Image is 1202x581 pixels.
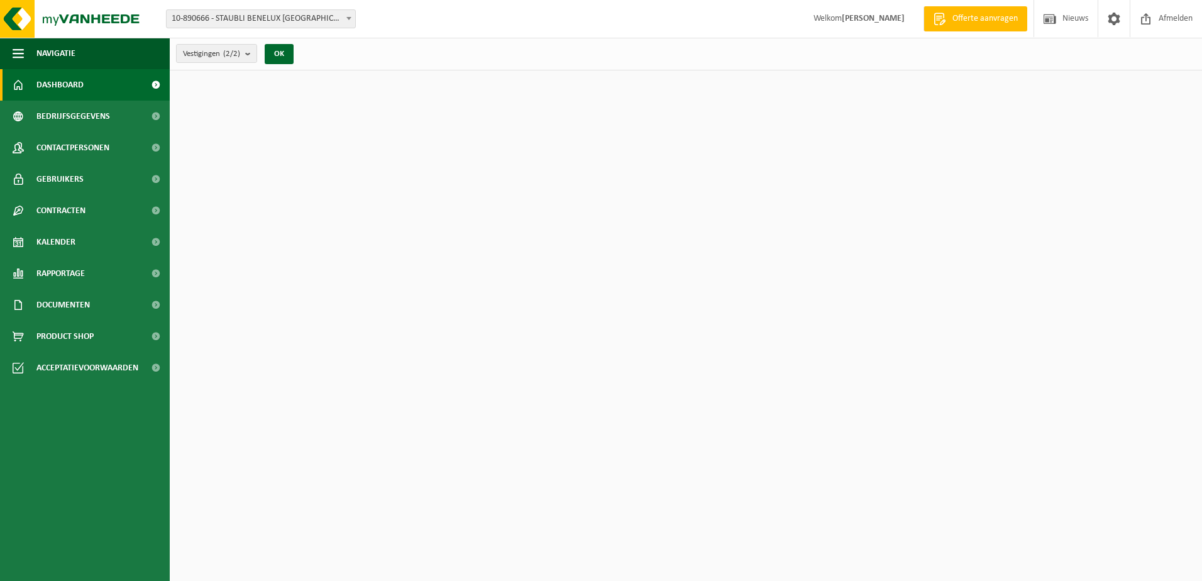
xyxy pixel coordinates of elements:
[36,38,75,69] span: Navigatie
[36,258,85,289] span: Rapportage
[183,45,240,64] span: Vestigingen
[36,195,85,226] span: Contracten
[176,44,257,63] button: Vestigingen(2/2)
[924,6,1027,31] a: Offerte aanvragen
[167,10,355,28] span: 10-890666 - STAUBLI BENELUX NV - KORTRIJK
[949,13,1021,25] span: Offerte aanvragen
[842,14,905,23] strong: [PERSON_NAME]
[166,9,356,28] span: 10-890666 - STAUBLI BENELUX NV - KORTRIJK
[223,50,240,58] count: (2/2)
[36,132,109,163] span: Contactpersonen
[36,69,84,101] span: Dashboard
[265,44,294,64] button: OK
[36,226,75,258] span: Kalender
[36,163,84,195] span: Gebruikers
[36,321,94,352] span: Product Shop
[36,289,90,321] span: Documenten
[36,352,138,384] span: Acceptatievoorwaarden
[36,101,110,132] span: Bedrijfsgegevens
